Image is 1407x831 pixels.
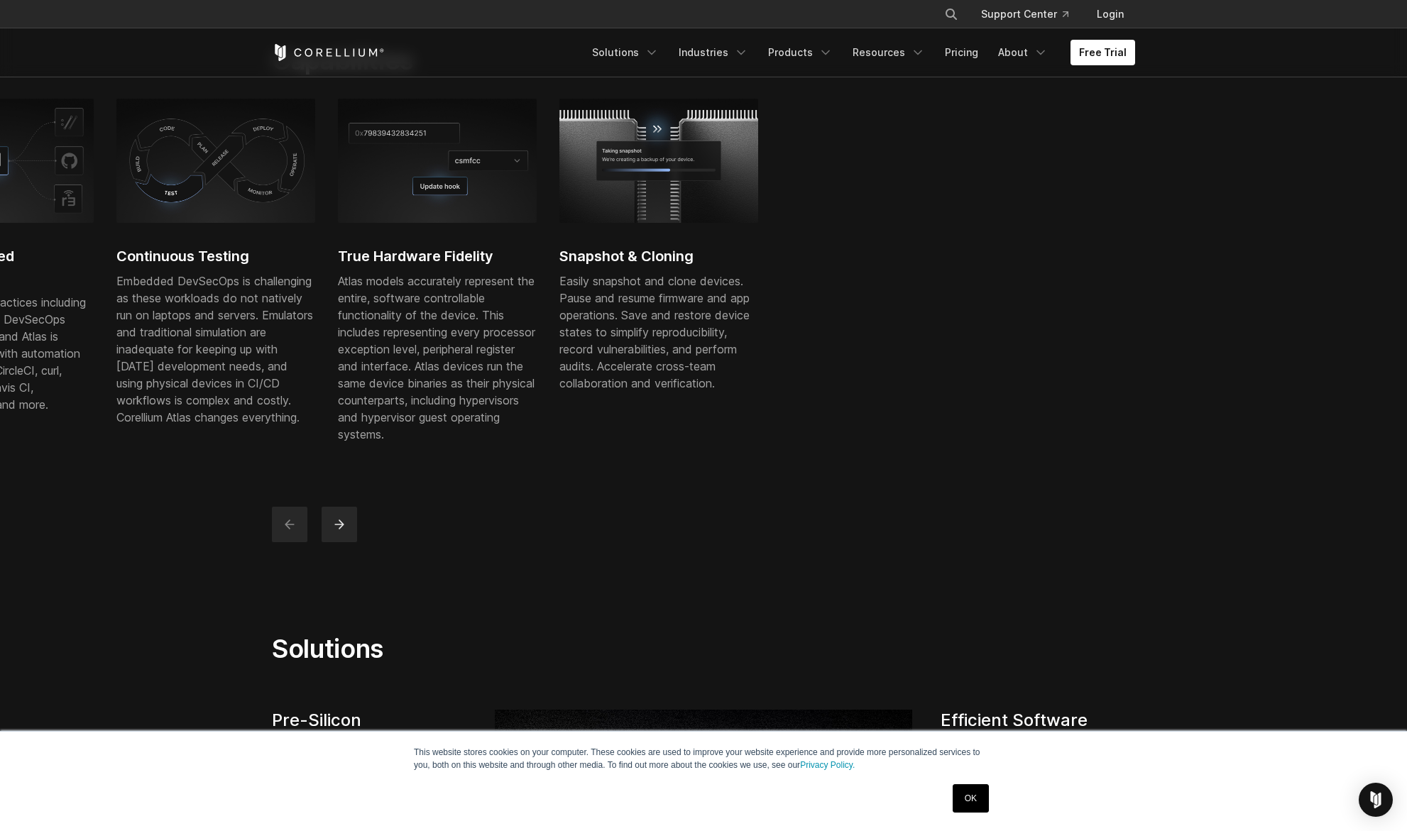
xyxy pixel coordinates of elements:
[927,1,1135,27] div: Navigation Menu
[272,710,466,752] h4: Pre-Silicon Development
[116,99,315,222] img: Continuous testing using physical devices in CI/CD workflows
[414,746,993,771] p: This website stores cookies on your computer. These cookies are used to improve your website expe...
[116,273,315,426] div: Embedded DevSecOps is challenging as these workloads do not natively run on laptops and servers. ...
[1359,783,1393,817] div: Open Intercom Messenger
[941,710,1135,752] h4: Efficient Software Development
[559,246,758,267] h2: Snapshot & Cloning
[970,1,1080,27] a: Support Center
[322,507,357,542] button: next
[584,40,1135,65] div: Navigation Menu
[338,246,537,267] h2: True Hardware Fidelity
[800,760,855,770] a: Privacy Policy.
[559,99,758,222] img: Snapshot & Cloning; Easily snapshot and clone devices
[936,40,987,65] a: Pricing
[670,40,757,65] a: Industries
[272,44,385,61] a: Corellium Home
[953,784,989,813] a: OK
[272,507,307,542] button: previous
[990,40,1056,65] a: About
[338,99,537,222] img: Update hook; True Hardware Fidelity
[116,246,315,267] h2: Continuous Testing
[1071,40,1135,65] a: Free Trial
[584,40,667,65] a: Solutions
[938,1,964,27] button: Search
[1085,1,1135,27] a: Login
[844,40,934,65] a: Resources
[272,633,838,664] h2: Solutions
[760,40,841,65] a: Products
[559,273,758,392] div: Easily snapshot and clone devices. Pause and resume firmware and app operations. Save and restore...
[338,273,537,443] p: Atlas models accurately represent the entire, software controllable functionality of the device. ...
